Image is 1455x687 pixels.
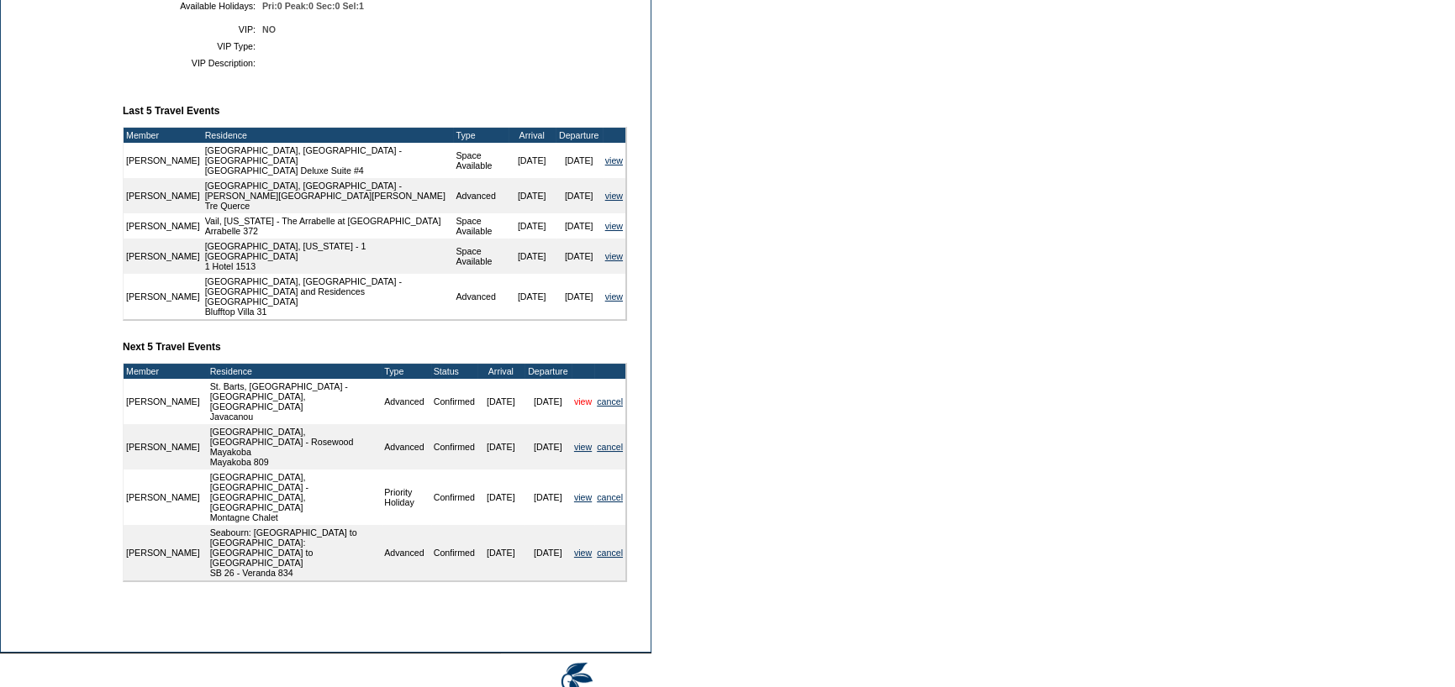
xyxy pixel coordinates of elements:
td: Advanced [453,274,508,319]
td: [DATE] [525,379,572,424]
td: [PERSON_NAME] [124,525,203,580]
td: Confirmed [431,424,477,469]
td: [PERSON_NAME] [124,379,203,424]
td: [DATE] [477,525,525,580]
a: view [574,396,592,406]
td: Member [124,364,203,379]
td: [DATE] [509,143,556,178]
td: [DATE] [556,178,603,213]
td: [GEOGRAPHIC_DATA], [GEOGRAPHIC_DATA] - [GEOGRAPHIC_DATA], [GEOGRAPHIC_DATA] Montagne Chalet [208,469,382,525]
a: cancel [597,492,623,502]
td: [DATE] [477,379,525,424]
td: Space Available [453,239,508,274]
td: Residence [203,128,454,143]
td: [DATE] [525,424,572,469]
td: Status [431,364,477,379]
td: Advanced [453,178,508,213]
td: Advanced [382,424,430,469]
td: [DATE] [525,469,572,525]
a: view [574,442,592,452]
td: [PERSON_NAME] [124,274,203,319]
td: [DATE] [556,239,603,274]
td: [DATE] [477,469,525,525]
td: Confirmed [431,379,477,424]
td: [DATE] [509,178,556,213]
td: Space Available [453,213,508,239]
a: view [605,291,623,302]
td: [PERSON_NAME] [124,469,203,525]
td: Arrival [509,128,556,143]
td: [GEOGRAPHIC_DATA], [GEOGRAPHIC_DATA] - [GEOGRAPHIC_DATA] and Residences [GEOGRAPHIC_DATA] Bluffto... [203,274,454,319]
td: Advanced [382,525,430,580]
td: Confirmed [431,525,477,580]
td: [PERSON_NAME] [124,239,203,274]
td: [DATE] [477,424,525,469]
td: [DATE] [556,274,603,319]
td: Confirmed [431,469,477,525]
a: cancel [597,548,623,558]
td: [GEOGRAPHIC_DATA], [GEOGRAPHIC_DATA] - [GEOGRAPHIC_DATA] [GEOGRAPHIC_DATA] Deluxe Suite #4 [203,143,454,178]
td: Seabourn: [GEOGRAPHIC_DATA] to [GEOGRAPHIC_DATA]: [GEOGRAPHIC_DATA] to [GEOGRAPHIC_DATA] SB 26 - ... [208,525,382,580]
td: Available Holidays: [129,1,256,11]
td: [PERSON_NAME] [124,424,203,469]
td: [PERSON_NAME] [124,178,203,213]
td: [DATE] [509,239,556,274]
td: Vail, [US_STATE] - The Arrabelle at [GEOGRAPHIC_DATA] Arrabelle 372 [203,213,454,239]
td: Type [453,128,508,143]
td: Residence [208,364,382,379]
td: Advanced [382,379,430,424]
a: view [605,251,623,261]
td: Departure [525,364,572,379]
td: VIP Type: [129,41,256,51]
td: [DATE] [556,213,603,239]
td: [DATE] [509,274,556,319]
a: view [574,492,592,502]
span: NO [262,24,276,34]
a: cancel [597,442,623,452]
td: [GEOGRAPHIC_DATA], [US_STATE] - 1 [GEOGRAPHIC_DATA] 1 Hotel 1513 [203,239,454,274]
td: [PERSON_NAME] [124,213,203,239]
td: [DATE] [525,525,572,580]
a: view [605,155,623,165]
td: Type [382,364,430,379]
a: view [574,548,592,558]
td: Priority Holiday [382,469,430,525]
b: Last 5 Travel Events [123,105,219,117]
td: Member [124,128,203,143]
td: VIP: [129,24,256,34]
td: [GEOGRAPHIC_DATA], [GEOGRAPHIC_DATA] - Rosewood Mayakoba Mayakoba 809 [208,424,382,469]
td: St. Barts, [GEOGRAPHIC_DATA] - [GEOGRAPHIC_DATA], [GEOGRAPHIC_DATA] Javacanou [208,379,382,424]
td: [DATE] [509,213,556,239]
td: Departure [556,128,603,143]
a: view [605,221,623,231]
td: [PERSON_NAME] [124,143,203,178]
span: Pri:0 Peak:0 Sec:0 Sel:1 [262,1,364,11]
td: [DATE] [556,143,603,178]
td: Space Available [453,143,508,178]
a: cancel [597,396,623,406]
td: VIP Description: [129,58,256,68]
td: Arrival [477,364,525,379]
a: view [605,191,623,201]
b: Next 5 Travel Events [123,341,221,353]
td: [GEOGRAPHIC_DATA], [GEOGRAPHIC_DATA] - [PERSON_NAME][GEOGRAPHIC_DATA][PERSON_NAME] Tre Querce [203,178,454,213]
